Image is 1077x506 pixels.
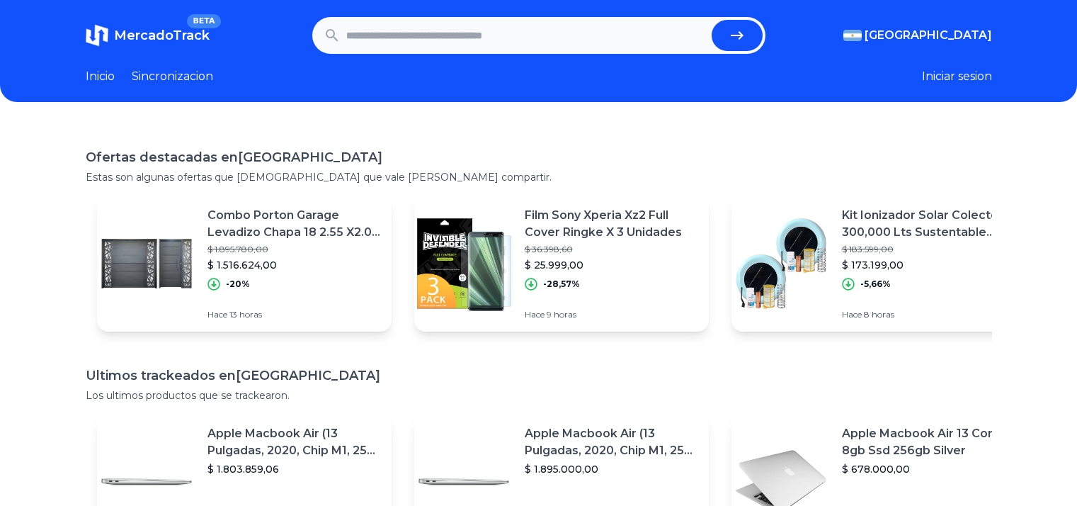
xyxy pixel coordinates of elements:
a: Inicio [86,68,115,85]
img: Featured image [414,214,513,313]
p: $ 1.803.859,06 [207,462,380,476]
h1: Ultimos trackeados en [GEOGRAPHIC_DATA] [86,366,992,386]
p: Hace 13 horas [207,309,380,320]
p: Film Sony Xperia Xz2 Full Cover Ringke X 3 Unidades [525,207,697,241]
p: $ 1.895.000,00 [525,462,697,476]
p: $ 1.895.780,00 [207,244,380,255]
p: Combo Porton Garage Levadizo Chapa 18 2.55 X2.05 Y Puerta [207,207,380,241]
button: [GEOGRAPHIC_DATA] [843,27,992,44]
p: Los ultimos productos que se trackearon. [86,388,992,403]
p: $ 678.000,00 [842,462,1015,476]
p: -20% [226,279,250,290]
p: -5,66% [860,279,891,290]
p: Hace 9 horas [525,309,697,320]
a: MercadoTrackBETA [86,24,210,47]
p: $ 183.599,00 [842,244,1015,255]
a: Featured imageCombo Porton Garage Levadizo Chapa 18 2.55 X2.05 Y Puerta$ 1.895.780,00$ 1.516.624,... [97,196,392,332]
h1: Ofertas destacadas en [GEOGRAPHIC_DATA] [86,147,992,167]
img: Argentina [843,30,862,41]
p: Hace 8 horas [842,309,1015,320]
p: -28,57% [543,279,580,290]
p: Apple Macbook Air (13 Pulgadas, 2020, Chip M1, 256 Gb De Ssd, 8 Gb De Ram) - Plata [525,425,697,459]
p: Estas son algunas ofertas que [DEMOGRAPHIC_DATA] que vale [PERSON_NAME] compartir. [86,170,992,184]
img: Featured image [97,214,196,313]
p: $ 173.199,00 [842,258,1015,272]
a: Featured imageKit Ionizador Solar Colector 300,000 Lts Sustentable Pileta$ 183.599,00$ 173.199,00... [731,196,1026,332]
span: [GEOGRAPHIC_DATA] [865,27,992,44]
p: $ 1.516.624,00 [207,258,380,272]
span: BETA [187,14,220,28]
p: Kit Ionizador Solar Colector 300,000 Lts Sustentable Pileta [842,207,1015,241]
a: Sincronizacion [132,68,213,85]
a: Featured imageFilm Sony Xperia Xz2 Full Cover Ringke X 3 Unidades$ 36.398,60$ 25.999,00-28,57%Hac... [414,196,709,332]
img: MercadoTrack [86,24,108,47]
img: Featured image [731,214,831,313]
span: MercadoTrack [114,28,210,43]
p: $ 36.398,60 [525,244,697,255]
p: Apple Macbook Air (13 Pulgadas, 2020, Chip M1, 256 Gb De Ssd, 8 Gb De Ram) - Plata [207,425,380,459]
p: Apple Macbook Air 13 Core I5 8gb Ssd 256gb Silver [842,425,1015,459]
button: Iniciar sesion [922,68,992,85]
p: $ 25.999,00 [525,258,697,272]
